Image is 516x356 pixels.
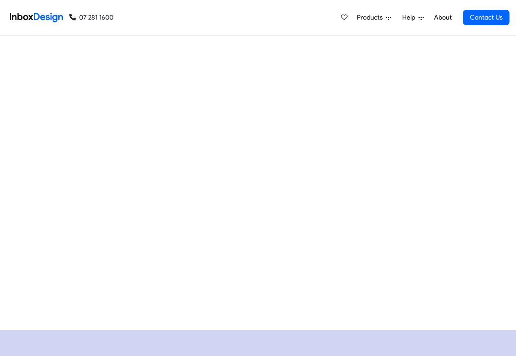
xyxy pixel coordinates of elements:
[402,13,419,22] span: Help
[357,13,386,22] span: Products
[432,9,454,26] a: About
[69,13,113,22] a: 07 281 1600
[399,9,427,26] a: Help
[354,9,394,26] a: Products
[463,10,509,25] a: Contact Us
